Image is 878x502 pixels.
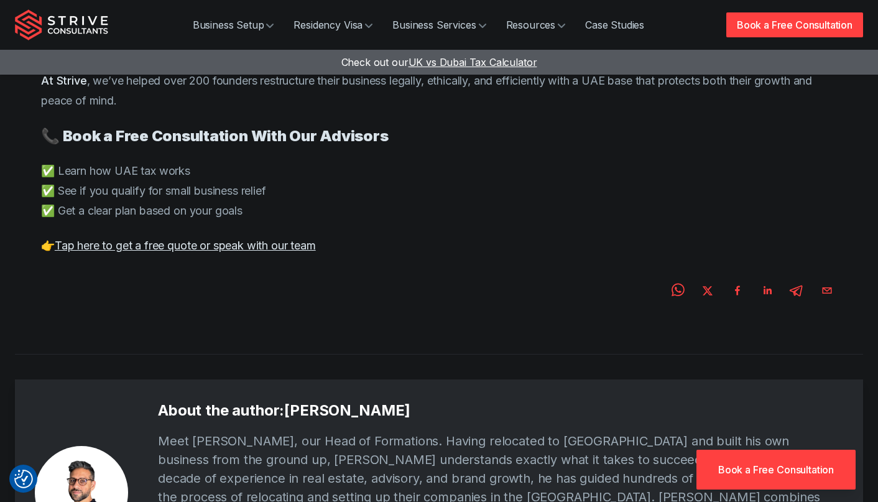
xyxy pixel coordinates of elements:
[15,9,108,40] img: Strive Consultants
[382,12,496,37] a: Business Services
[496,12,576,37] a: Resources
[575,12,654,37] a: Case Studies
[55,239,316,252] a: Tap here to get a free quote or speak with our team
[41,161,837,221] p: ✅ Learn how UAE tax works ✅ See if you qualify for small business relief ✅ Get a clear plan based...
[409,56,537,68] span: UK vs Dubai Tax Calculator
[726,12,863,37] a: Book a Free Consultation
[158,399,843,422] h3: About the author: [PERSON_NAME]
[728,281,747,300] button: UK Business Owners Face “Substantial Tax Rises”. Here’s Why Many Are Setting Up in Dubai Instead
[696,450,856,490] a: Book a Free Consultation
[341,56,537,68] a: Check out ourUK vs Dubai Tax Calculator
[14,470,33,488] button: Consent Preferences
[41,74,87,87] strong: At Strive
[183,12,284,37] a: Business Setup
[41,236,837,256] p: 👉
[284,12,382,37] a: Residency Visa
[41,71,837,111] p: , we’ve helped over 200 founders restructure their business legally, ethically, and efficiently w...
[817,281,837,300] button: UK Business Owners Face “Substantial Tax Rises”. Here’s Why Many Are Setting Up in Dubai Instead
[41,127,388,145] strong: 📞 Book a Free Consultation With Our Advisors
[14,470,33,488] img: Revisit consent button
